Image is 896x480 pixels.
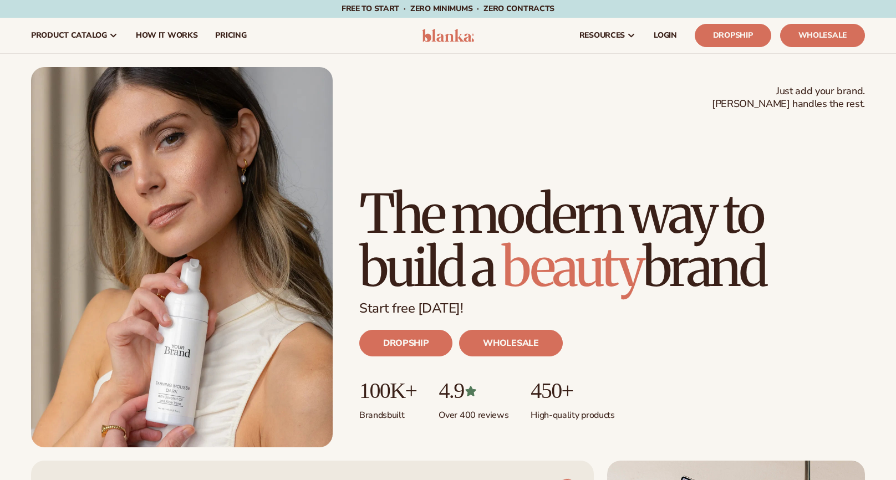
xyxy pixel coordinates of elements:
[422,29,475,42] img: logo
[712,85,865,111] span: Just add your brand. [PERSON_NAME] handles the rest.
[127,18,207,53] a: How It Works
[215,31,246,40] span: pricing
[531,403,614,421] p: High-quality products
[531,379,614,403] p: 450+
[359,379,416,403] p: 100K+
[654,31,677,40] span: LOGIN
[459,330,562,356] a: WHOLESALE
[342,3,554,14] span: Free to start · ZERO minimums · ZERO contracts
[645,18,686,53] a: LOGIN
[571,18,645,53] a: resources
[31,67,333,447] img: Blanka hero private label beauty Female holding tanning mousse
[695,24,771,47] a: Dropship
[359,187,865,294] h1: The modern way to build a brand
[22,18,127,53] a: product catalog
[780,24,865,47] a: Wholesale
[359,403,416,421] p: Brands built
[359,300,865,316] p: Start free [DATE]!
[502,234,643,300] span: beauty
[439,403,508,421] p: Over 400 reviews
[31,31,107,40] span: product catalog
[136,31,198,40] span: How It Works
[439,379,508,403] p: 4.9
[206,18,255,53] a: pricing
[359,330,452,356] a: DROPSHIP
[579,31,625,40] span: resources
